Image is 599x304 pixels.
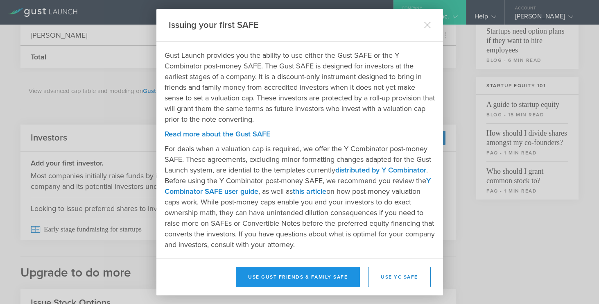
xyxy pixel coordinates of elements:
iframe: Chat Widget [558,265,599,304]
p: Gust Launch provides you the ability to use either the Gust SAFE or the Y Combinator post-money S... [165,50,435,125]
a: this article [293,187,326,196]
a: Y Combinator SAFE user guide [165,176,431,196]
button: Use Gust Friends & Family SAFE [236,267,360,287]
p: For deals when a valuation cap is required, we offer the Y Combinator post-money SAFE. These agre... [165,143,435,250]
a: Read more about the Gust SAFE [165,129,270,138]
button: Use YC SAFE [368,267,431,287]
h2: Issuing your first SAFE [169,19,259,31]
a: distributed by Y Combinator [335,166,426,175]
